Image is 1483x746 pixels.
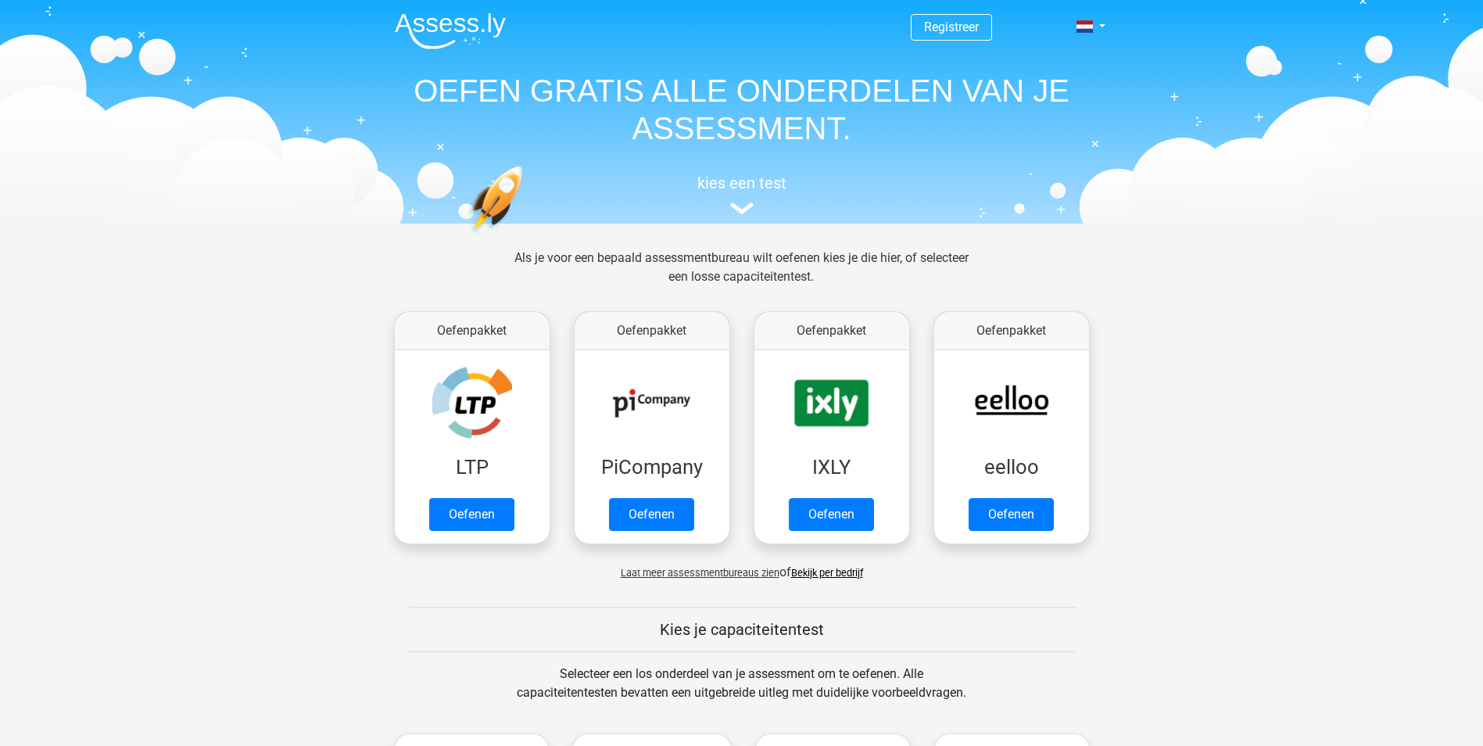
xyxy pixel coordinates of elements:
[502,249,981,305] div: Als je voor een bepaald assessmentbureau wilt oefenen kies je die hier, of selecteer een losse ca...
[730,203,754,214] img: assessment
[382,551,1102,582] div: of
[969,498,1054,531] a: Oefenen
[468,166,583,307] img: oefenen
[621,567,779,579] span: Laat meer assessmentbureaus zien
[609,498,694,531] a: Oefenen
[791,567,863,579] a: Bekijk per bedrijf
[789,498,874,531] a: Oefenen
[924,20,979,34] a: Registreer
[429,498,514,531] a: Oefenen
[502,665,981,721] div: Selecteer een los onderdeel van je assessment om te oefenen. Alle capaciteitentesten bevatten een...
[395,13,506,49] img: Assessly
[382,174,1102,192] h5: kies een test
[408,620,1076,639] h5: Kies je capaciteitentest
[382,174,1102,215] a: kies een test
[382,72,1102,147] h1: OEFEN GRATIS ALLE ONDERDELEN VAN JE ASSESSMENT.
